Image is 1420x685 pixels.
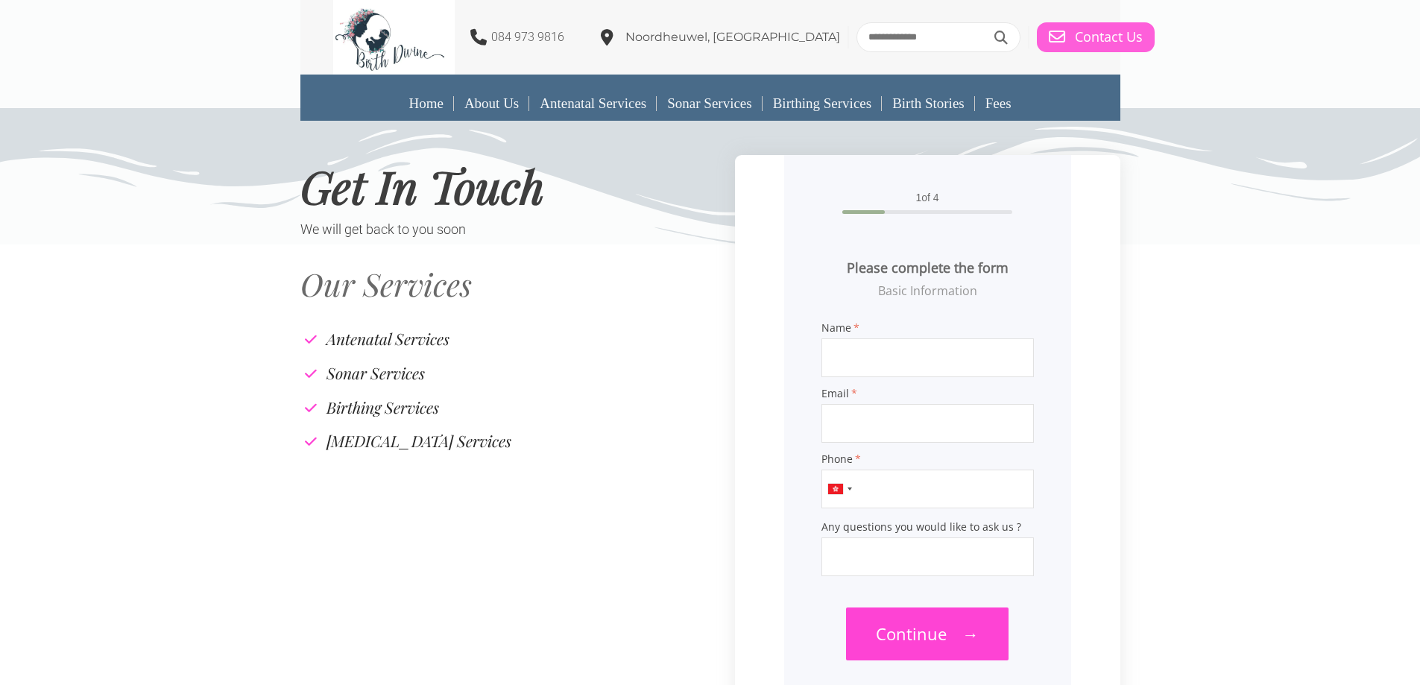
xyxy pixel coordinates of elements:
h4: Antenatal Services [326,331,449,347]
a: Contact Us [1037,22,1155,52]
span: Email [821,388,1034,399]
h4: Basic Information [821,285,1034,297]
span: Noordheuwel, [GEOGRAPHIC_DATA] [625,30,840,44]
input: Any questions you would like to ask us ? [821,537,1034,576]
span: Contact Us [1075,29,1143,45]
span: → [962,622,979,645]
h2: Our Services [300,268,735,300]
span: Any questions you would like to ask us ? [821,522,1034,532]
h4: Sonar Services [326,365,425,381]
span: Continue [876,622,947,645]
a: Home [398,86,453,121]
a: Sonar Services [657,86,762,121]
button: Selected country [822,470,856,508]
span: Phone [821,454,1034,464]
p: 084 973 9816 [491,28,564,47]
input: Phone [821,470,1034,508]
a: Fees [975,86,1022,121]
a: Birth Stories [882,86,975,121]
span: 1 [915,192,921,203]
a: Antenatal Services [529,86,657,121]
input: Email [821,404,1034,443]
h4: [MEDICAL_DATA] Services [326,433,511,449]
span: Get In Touch [300,156,544,215]
h4: Birthing Services [326,400,439,415]
span: of 4 [821,192,1034,203]
h2: Please complete the form [821,259,1034,277]
a: About Us [454,86,529,121]
span: Name [821,323,1034,333]
a: Birthing Services [763,86,882,121]
input: Name [821,338,1034,377]
span: We will get back to you soon [300,221,466,237]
